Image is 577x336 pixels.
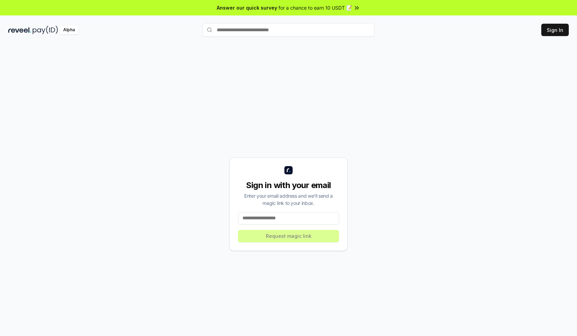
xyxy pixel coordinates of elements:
[59,26,79,34] div: Alpha
[8,26,31,34] img: reveel_dark
[238,192,339,207] div: Enter your email address and we’ll send a magic link to your inbox.
[217,4,277,11] span: Answer our quick survey
[238,180,339,191] div: Sign in with your email
[284,166,293,174] img: logo_small
[33,26,58,34] img: pay_id
[279,4,352,11] span: for a chance to earn 10 USDT 📝
[541,24,569,36] button: Sign In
